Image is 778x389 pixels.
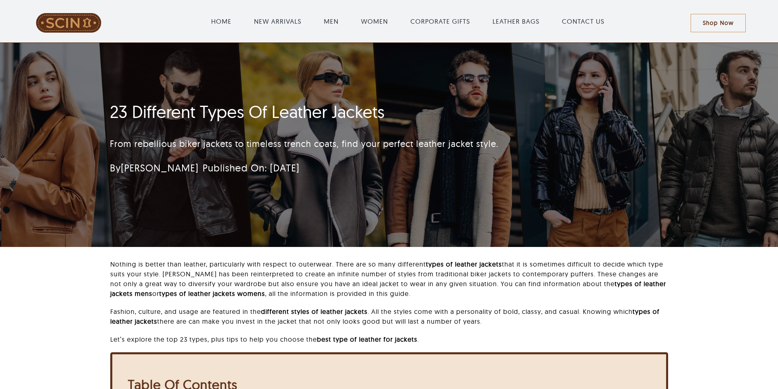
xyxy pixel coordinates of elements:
[426,260,502,268] strong: types of leather jackets
[691,14,746,32] a: Shop Now
[703,20,733,27] span: Shop Now
[110,162,198,174] span: By
[110,137,571,151] p: From rebellious biker jackets to timeless trench coats, find your perfect leather jacket style.
[203,162,299,174] span: Published On: [DATE]
[110,102,571,122] h1: 23 Different Types Of Leather Jackets
[324,16,339,26] a: MEN
[410,16,470,26] a: CORPORATE GIFTS
[121,162,198,174] a: [PERSON_NAME]
[159,289,265,298] strong: types of leather jackets womens
[562,16,604,26] a: CONTACT US
[261,307,368,316] strong: different styles of leather jackets
[361,16,388,26] a: WOMEN
[110,307,668,326] p: Fashion, culture, and usage are featured in the . All the styles come with a personality of bold,...
[317,335,417,343] strong: best type of leather for jackets
[493,16,539,26] a: LEATHER BAGS
[110,334,668,344] p: Let’s explore the top 23 types, plus tips to help you choose the .
[110,259,668,298] p: Nothing is better than leather, particularly with respect to outerwear. There are so many differe...
[211,16,232,26] a: HOME
[254,16,301,26] a: NEW ARRIVALS
[125,8,691,34] nav: Main Menu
